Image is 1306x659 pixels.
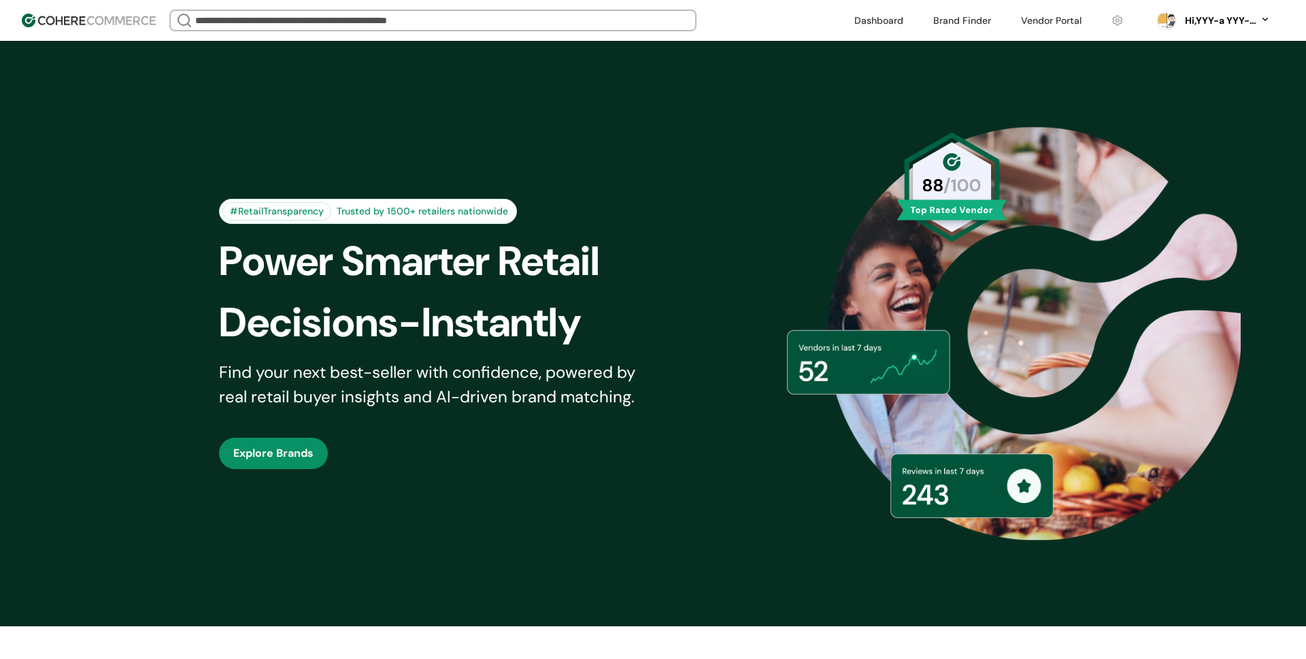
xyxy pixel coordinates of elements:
[222,202,331,221] div: #RetailTransparency
[331,204,514,219] div: Trusted by 1500+ retailers nationwide
[219,438,328,469] button: Explore Brands
[219,231,676,292] div: Power Smarter Retail
[1156,10,1177,31] svg: 0 percent
[1182,14,1271,28] button: Hi,YYY-a YYY-aa
[1182,14,1257,28] div: Hi, YYY-a YYY-aa
[219,292,676,353] div: Decisions-Instantly
[219,360,653,409] div: Find your next best-seller with confidence, powered by real retail buyer insights and AI-driven b...
[22,14,156,27] img: Cohere Logo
